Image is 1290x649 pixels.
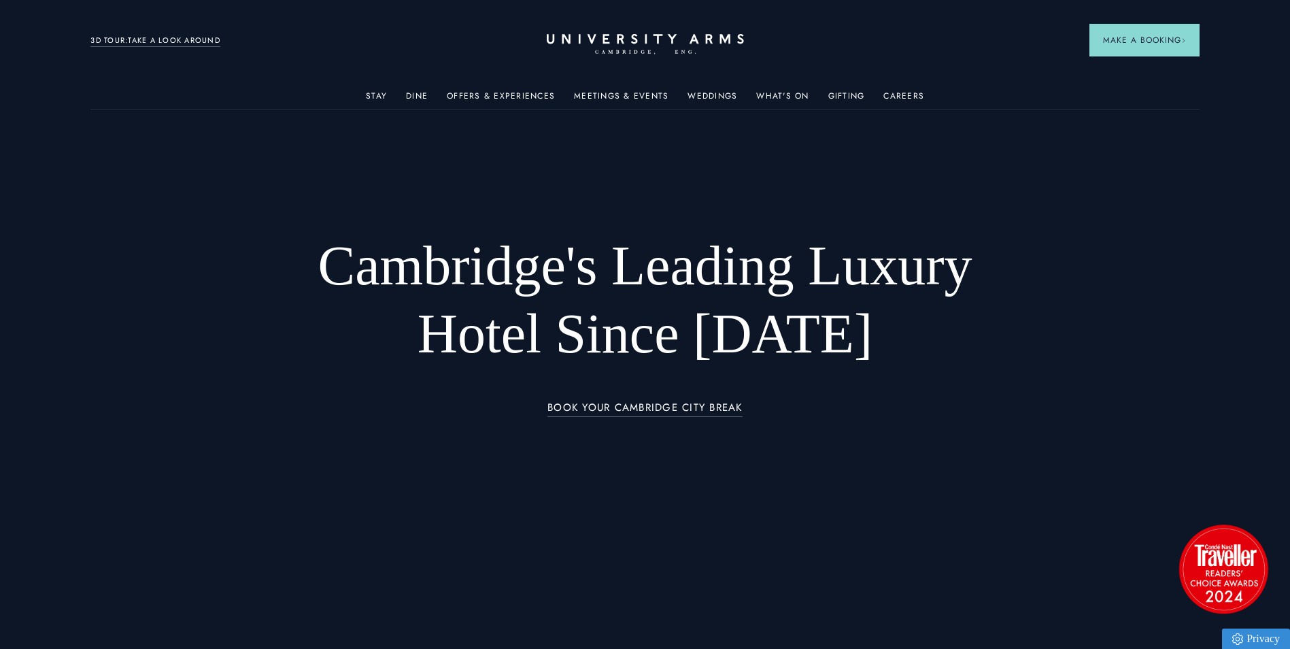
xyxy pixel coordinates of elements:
[688,91,737,109] a: Weddings
[574,91,668,109] a: Meetings & Events
[756,91,809,109] a: What's On
[1089,24,1200,56] button: Make a BookingArrow icon
[1222,629,1290,649] a: Privacy
[1232,633,1243,645] img: Privacy
[1172,518,1274,620] img: image-2524eff8f0c5d55edbf694693304c4387916dea5-1501x1501-png
[547,34,744,55] a: Home
[406,91,428,109] a: Dine
[366,91,387,109] a: Stay
[1103,34,1186,46] span: Make a Booking
[547,402,743,418] a: BOOK YOUR CAMBRIDGE CITY BREAK
[1181,38,1186,43] img: Arrow icon
[282,232,1008,368] h1: Cambridge's Leading Luxury Hotel Since [DATE]
[883,91,924,109] a: Careers
[828,91,865,109] a: Gifting
[90,35,220,47] a: 3D TOUR:TAKE A LOOK AROUND
[447,91,555,109] a: Offers & Experiences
